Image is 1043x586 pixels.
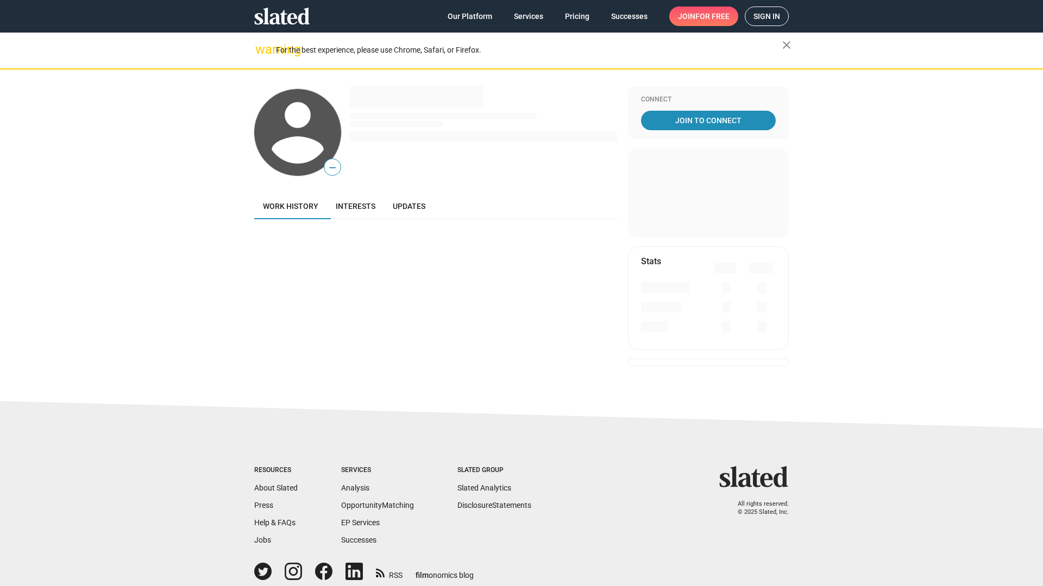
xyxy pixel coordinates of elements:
mat-card-title: Stats [641,256,661,267]
span: Successes [611,7,648,26]
a: Analysis [341,483,369,492]
a: RSS [376,564,403,581]
a: OpportunityMatching [341,501,414,509]
a: Services [505,7,552,26]
a: Interests [327,193,384,219]
a: EP Services [341,518,380,527]
span: Sign in [753,7,780,26]
span: for free [695,7,730,26]
a: DisclosureStatements [457,501,531,509]
span: Join To Connect [643,111,774,130]
div: Connect [641,95,776,104]
mat-icon: warning [255,43,268,56]
a: Slated Analytics [457,483,511,492]
a: Sign in [745,7,789,26]
a: Updates [384,193,434,219]
a: About Slated [254,483,298,492]
div: For the best experience, please use Chrome, Safari, or Firefox. [276,43,782,58]
a: Jobs [254,536,271,544]
span: film [416,571,429,579]
a: Joinfor free [669,7,738,26]
a: Successes [341,536,376,544]
a: filmonomics blog [416,562,474,581]
a: Work history [254,193,327,219]
a: Join To Connect [641,111,776,130]
a: Successes [602,7,656,26]
div: Resources [254,466,298,475]
mat-icon: close [780,39,793,52]
a: Pricing [556,7,598,26]
span: — [324,161,341,175]
a: Our Platform [439,7,501,26]
span: Join [678,7,730,26]
span: Updates [393,202,425,211]
a: Help & FAQs [254,518,296,527]
a: Press [254,501,273,509]
span: Our Platform [448,7,492,26]
span: Interests [336,202,375,211]
span: Pricing [565,7,589,26]
div: Services [341,466,414,475]
div: Slated Group [457,466,531,475]
span: Services [514,7,543,26]
span: Work history [263,202,318,211]
p: All rights reserved. © 2025 Slated, Inc. [726,500,789,516]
